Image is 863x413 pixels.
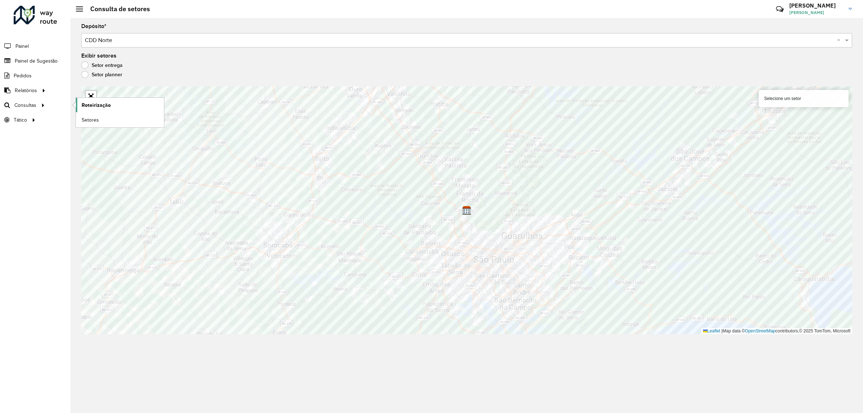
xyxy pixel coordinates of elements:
span: Painel de Sugestão [15,57,58,65]
label: Setor entrega [81,62,123,69]
a: Leaflet [703,328,720,333]
span: Setores [82,116,99,124]
span: Pedidos [14,72,32,80]
a: OpenStreetMap [745,328,776,333]
span: Painel [15,42,29,50]
div: Selecione um setor [759,90,849,107]
h2: Consulta de setores [83,5,150,13]
a: Contato Rápido [772,1,787,17]
label: Exibir setores [81,51,117,60]
h3: [PERSON_NAME] [789,2,843,9]
span: Consultas [14,101,36,109]
span: Roteirização [82,101,111,109]
span: | [721,328,722,333]
a: Roteirização [76,98,164,112]
a: Setores [76,113,164,127]
span: Relatórios [15,87,37,94]
label: Setor planner [81,71,122,78]
div: Map data © contributors,© 2025 TomTom, Microsoft [701,328,852,334]
span: [PERSON_NAME] [789,9,843,16]
span: Tático [14,116,27,124]
span: Clear all [837,36,843,45]
label: Depósito [81,22,106,31]
a: Abrir mapa em tela cheia [86,91,96,101]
